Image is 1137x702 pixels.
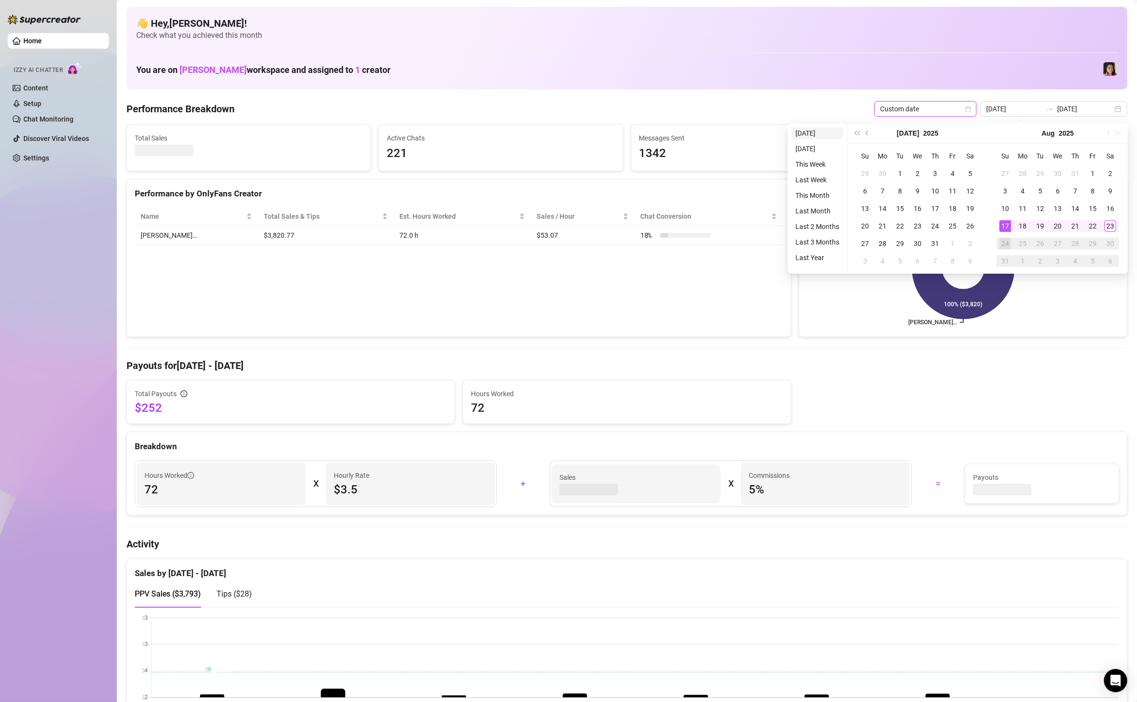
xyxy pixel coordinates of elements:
[1087,255,1099,267] div: 5
[1031,252,1049,270] td: 2025-09-02
[792,127,843,139] li: [DATE]
[944,217,961,235] td: 2025-07-25
[135,400,447,416] span: $252
[909,235,926,252] td: 2025-07-30
[1052,203,1064,214] div: 13
[334,482,487,497] span: $3.5
[1066,217,1084,235] td: 2025-08-21
[874,165,891,182] td: 2025-06-30
[912,255,923,267] div: 6
[1017,238,1029,249] div: 25
[909,217,926,235] td: 2025-07-23
[1104,238,1116,249] div: 30
[908,319,957,326] text: [PERSON_NAME]…
[471,388,783,399] span: Hours Worked
[136,17,1118,30] h4: 👋 Hey, [PERSON_NAME] !
[1066,165,1084,182] td: 2025-07-31
[1066,182,1084,200] td: 2025-08-07
[1069,203,1081,214] div: 14
[144,470,194,481] span: Hours Worked
[851,123,862,143] button: Last year (Control + left)
[135,559,1119,580] div: Sales by [DATE] - [DATE]
[1052,185,1064,197] div: 6
[944,252,961,270] td: 2025-08-08
[1104,255,1116,267] div: 6
[891,165,909,182] td: 2025-07-01
[880,102,971,116] span: Custom date
[874,252,891,270] td: 2025-08-04
[877,168,888,179] div: 30
[856,217,874,235] td: 2025-07-20
[334,470,369,481] article: Hourly Rate
[877,203,888,214] div: 14
[856,235,874,252] td: 2025-07-27
[891,147,909,165] th: Tu
[1069,220,1081,232] div: 21
[639,144,867,163] span: 1342
[1034,255,1046,267] div: 2
[947,220,958,232] div: 25
[1031,200,1049,217] td: 2025-08-12
[792,221,843,232] li: Last 2 Months
[180,65,247,75] span: [PERSON_NAME]
[859,185,871,197] div: 6
[874,200,891,217] td: 2025-07-14
[639,133,867,143] span: Messages Sent
[135,187,783,200] div: Performance by OnlyFans Creator
[856,165,874,182] td: 2025-06-29
[964,220,976,232] div: 26
[856,182,874,200] td: 2025-07-06
[965,106,971,112] span: calendar
[891,182,909,200] td: 2025-07-08
[923,123,938,143] button: Choose a year
[1101,235,1119,252] td: 2025-08-30
[926,235,944,252] td: 2025-07-31
[531,226,634,245] td: $53.07
[894,255,906,267] div: 5
[859,255,871,267] div: 3
[877,220,888,232] div: 21
[909,147,926,165] th: We
[856,147,874,165] th: Su
[926,147,944,165] th: Th
[961,200,979,217] td: 2025-07-19
[1046,105,1053,113] span: to
[126,359,1127,372] h4: Payouts for [DATE] - [DATE]
[67,62,82,76] img: AI Chatter
[23,115,73,123] a: Chat Monitoring
[909,165,926,182] td: 2025-07-02
[264,211,380,222] span: Total Sales & Tips
[792,174,843,186] li: Last Week
[929,220,941,232] div: 24
[1052,255,1064,267] div: 3
[859,238,871,249] div: 27
[999,185,1011,197] div: 3
[1052,238,1064,249] div: 27
[537,211,621,222] span: Sales / Hour
[999,220,1011,232] div: 17
[1084,200,1101,217] td: 2025-08-15
[1014,165,1031,182] td: 2025-07-28
[986,104,1042,114] input: Start date
[929,238,941,249] div: 31
[387,144,614,163] span: 221
[944,147,961,165] th: Fr
[1049,217,1066,235] td: 2025-08-20
[1069,185,1081,197] div: 7
[1046,105,1053,113] span: swap-right
[187,472,194,479] span: info-circle
[1059,123,1074,143] button: Choose a year
[999,203,1011,214] div: 10
[217,589,252,598] span: Tips ( $28 )
[1069,255,1081,267] div: 4
[1084,147,1101,165] th: Fr
[1101,147,1119,165] th: Sa
[1034,168,1046,179] div: 29
[141,211,244,222] span: Name
[1101,182,1119,200] td: 2025-08-09
[897,123,919,143] button: Choose a month
[891,217,909,235] td: 2025-07-22
[1049,165,1066,182] td: 2025-07-30
[23,37,42,45] a: Home
[1104,220,1116,232] div: 23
